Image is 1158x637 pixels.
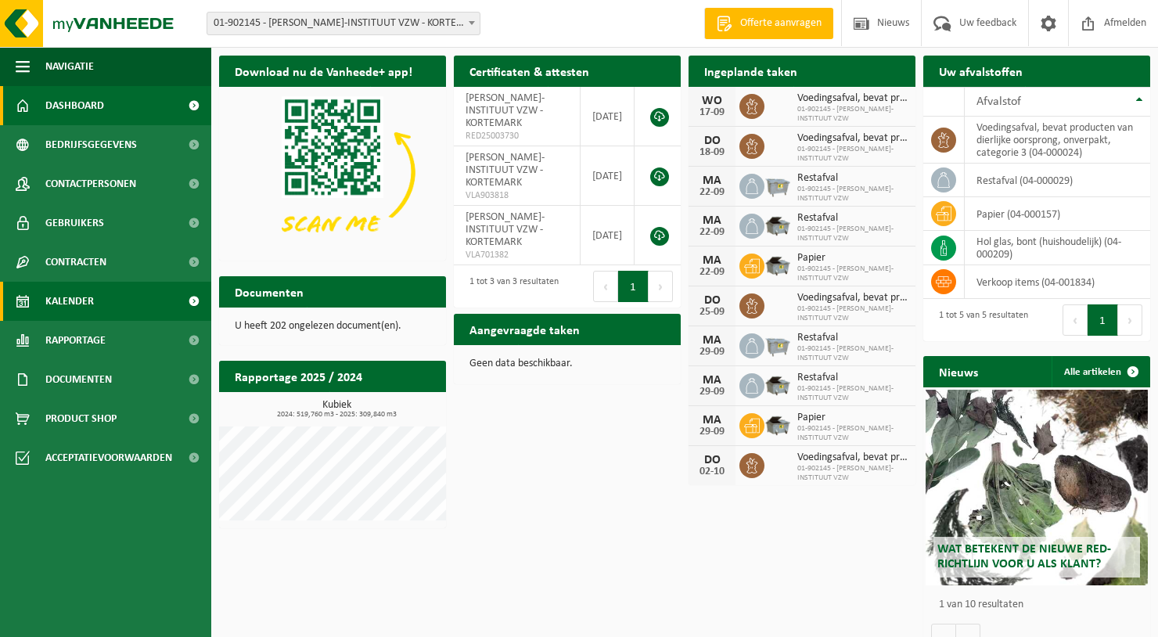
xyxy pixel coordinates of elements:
div: 22-09 [696,187,728,198]
div: WO [696,95,728,107]
span: 01-902145 - MARGARETA-MARIA-INSTITUUT VZW - KORTEMARK [207,12,480,35]
span: 2024: 519,760 m3 - 2025: 309,840 m3 [227,411,446,419]
a: Bekijk rapportage [329,391,444,423]
div: DO [696,294,728,307]
td: papier (04-000157) [965,197,1150,231]
button: Next [649,271,673,302]
div: 17-09 [696,107,728,118]
span: Contactpersonen [45,164,136,203]
span: RED25003730 [466,130,568,142]
span: Restafval [797,212,908,225]
td: [DATE] [581,146,635,206]
span: 01-902145 - [PERSON_NAME]-INSTITUUT VZW [797,464,908,483]
span: VLA701382 [466,249,568,261]
span: 01-902145 - [PERSON_NAME]-INSTITUUT VZW [797,105,908,124]
span: Wat betekent de nieuwe RED-richtlijn voor u als klant? [937,543,1111,570]
span: Rapportage [45,321,106,360]
span: 01-902145 - [PERSON_NAME]-INSTITUUT VZW [797,344,908,363]
a: Alle artikelen [1052,356,1149,387]
div: 29-09 [696,347,728,358]
img: WB-2500-GAL-GY-01 [764,171,791,198]
h2: Documenten [219,276,319,307]
p: 1 van 10 resultaten [939,599,1142,610]
span: 01-902145 - MARGARETA-MARIA-INSTITUUT VZW - KORTEMARK [207,13,480,34]
span: Voedingsafval, bevat producten van dierlijke oorsprong, onverpakt, categorie 3 [797,132,908,145]
div: 29-09 [696,387,728,398]
span: Contracten [45,243,106,282]
td: [DATE] [581,206,635,265]
h2: Rapportage 2025 / 2024 [219,361,378,391]
div: MA [696,334,728,347]
button: Previous [593,271,618,302]
span: Voedingsafval, bevat producten van dierlijke oorsprong, onverpakt, categorie 3 [797,292,908,304]
div: 29-09 [696,426,728,437]
td: hol glas, bont (huishoudelijk) (04-000209) [965,231,1150,265]
img: WB-5000-GAL-GY-01 [764,211,791,238]
td: restafval (04-000029) [965,164,1150,197]
span: Restafval [797,172,908,185]
div: 02-10 [696,466,728,477]
img: WB-5000-GAL-GY-01 [764,411,791,437]
span: 01-902145 - [PERSON_NAME]-INSTITUUT VZW [797,424,908,443]
div: 1 tot 5 van 5 resultaten [931,303,1028,337]
button: Previous [1063,304,1088,336]
div: MA [696,175,728,187]
h2: Ingeplande taken [689,56,813,86]
span: [PERSON_NAME]-INSTITUUT VZW - KORTEMARK [466,92,545,129]
td: verkoop items (04-001834) [965,265,1150,299]
img: WB-5000-GAL-GY-01 [764,251,791,278]
div: DO [696,135,728,147]
h2: Nieuws [923,356,994,387]
span: Papier [797,252,908,265]
span: [PERSON_NAME]-INSTITUUT VZW - KORTEMARK [466,211,545,248]
div: MA [696,254,728,267]
div: 18-09 [696,147,728,158]
span: VLA903818 [466,189,568,202]
span: Restafval [797,372,908,384]
span: Papier [797,412,908,424]
button: 1 [618,271,649,302]
span: 01-902145 - [PERSON_NAME]-INSTITUUT VZW [797,265,908,283]
a: Wat betekent de nieuwe RED-richtlijn voor u als klant? [926,390,1148,585]
div: DO [696,454,728,466]
img: WB-5000-GAL-GY-01 [764,371,791,398]
span: Acceptatievoorwaarden [45,438,172,477]
span: 01-902145 - [PERSON_NAME]-INSTITUUT VZW [797,304,908,323]
div: 25-09 [696,307,728,318]
h3: Kubiek [227,400,446,419]
span: [PERSON_NAME]-INSTITUUT VZW - KORTEMARK [466,152,545,189]
span: Voedingsafval, bevat producten van dierlijke oorsprong, onverpakt, categorie 3 [797,92,908,105]
td: [DATE] [581,87,635,146]
h2: Aangevraagde taken [454,314,595,344]
span: 01-902145 - [PERSON_NAME]-INSTITUUT VZW [797,384,908,403]
span: Bedrijfsgegevens [45,125,137,164]
span: Gebruikers [45,203,104,243]
span: Restafval [797,332,908,344]
a: Offerte aanvragen [704,8,833,39]
span: Documenten [45,360,112,399]
td: voedingsafval, bevat producten van dierlijke oorsprong, onverpakt, categorie 3 (04-000024) [965,117,1150,164]
span: Navigatie [45,47,94,86]
p: U heeft 202 ongelezen document(en). [235,321,430,332]
img: Download de VHEPlus App [219,87,446,257]
span: Offerte aanvragen [736,16,825,31]
div: MA [696,214,728,227]
span: Afvalstof [976,95,1021,108]
button: 1 [1088,304,1118,336]
p: Geen data beschikbaar. [469,358,665,369]
span: Kalender [45,282,94,321]
div: 22-09 [696,227,728,238]
span: 01-902145 - [PERSON_NAME]-INSTITUUT VZW [797,185,908,203]
span: Dashboard [45,86,104,125]
h2: Uw afvalstoffen [923,56,1038,86]
div: MA [696,374,728,387]
div: 1 tot 3 van 3 resultaten [462,269,559,304]
div: MA [696,414,728,426]
span: Product Shop [45,399,117,438]
span: 01-902145 - [PERSON_NAME]-INSTITUUT VZW [797,225,908,243]
h2: Certificaten & attesten [454,56,605,86]
img: WB-2500-GAL-GY-01 [764,331,791,358]
div: 22-09 [696,267,728,278]
span: 01-902145 - [PERSON_NAME]-INSTITUUT VZW [797,145,908,164]
button: Next [1118,304,1142,336]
